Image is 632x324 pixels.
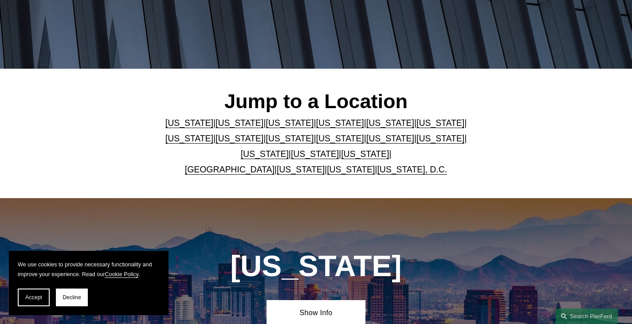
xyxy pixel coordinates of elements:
a: [US_STATE] [241,149,289,159]
span: Decline [63,294,81,301]
h1: [US_STATE] [192,249,440,283]
a: [US_STATE] [316,133,364,143]
a: [US_STATE] [416,133,464,143]
span: Accept [25,294,42,301]
a: [US_STATE] [266,133,314,143]
a: [US_STATE] [266,118,314,128]
a: Search this site [556,308,618,324]
a: Cookie Policy [105,271,138,277]
h2: Jump to a Location [143,90,489,114]
a: [US_STATE] [366,133,414,143]
a: [US_STATE] [165,133,213,143]
a: [US_STATE] [277,164,325,174]
section: Cookie banner [9,251,169,315]
p: | | | | | | | | | | | | | | | | | | [143,115,489,177]
a: [US_STATE], D.C. [377,164,447,174]
a: [US_STATE] [216,118,263,128]
button: Decline [56,289,88,306]
p: We use cookies to provide necessary functionality and improve your experience. Read our . [18,260,160,280]
a: [US_STATE] [165,118,213,128]
a: [US_STATE] [341,149,389,159]
a: [US_STATE] [416,118,464,128]
a: [GEOGRAPHIC_DATA] [185,164,275,174]
a: [US_STATE] [327,164,375,174]
a: [US_STATE] [216,133,263,143]
a: [US_STATE] [366,118,414,128]
a: [US_STATE] [316,118,364,128]
button: Accept [18,289,50,306]
a: [US_STATE] [291,149,339,159]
